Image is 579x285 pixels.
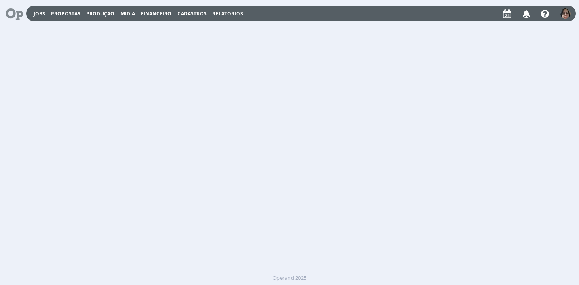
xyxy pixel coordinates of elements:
[560,8,571,19] img: 6
[210,11,245,17] button: Relatórios
[120,10,135,17] a: Mídia
[34,10,45,17] a: Jobs
[31,11,48,17] button: Jobs
[560,6,571,21] button: 6
[138,11,174,17] button: Financeiro
[84,11,117,17] button: Produção
[212,10,243,17] a: Relatórios
[118,11,137,17] button: Mídia
[86,10,114,17] a: Produção
[175,11,209,17] button: Cadastros
[141,10,171,17] span: Financeiro
[49,11,83,17] button: Propostas
[178,10,207,17] span: Cadastros
[51,10,80,17] a: Propostas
